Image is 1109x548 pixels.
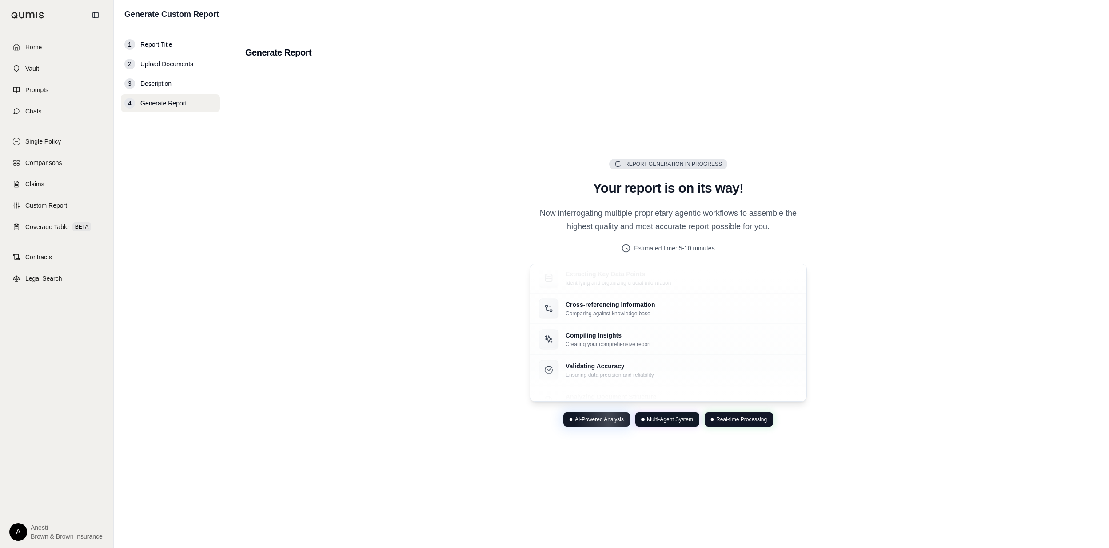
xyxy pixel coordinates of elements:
[566,361,654,370] p: Validating Accuracy
[6,132,108,151] a: Single Policy
[634,244,714,253] span: Estimated time: 5-10 minutes
[566,330,650,339] p: Compiling Insights
[25,107,42,116] span: Chats
[6,153,108,173] a: Comparisons
[124,39,135,50] div: 1
[25,274,62,283] span: Legal Search
[25,64,39,73] span: Vault
[245,46,1091,59] h2: Generate Report
[140,40,172,49] span: Report Title
[530,180,807,196] h2: Your report is on its way!
[566,310,655,317] p: Comparing against knowledge base
[88,8,103,22] button: Collapse sidebar
[140,99,187,108] span: Generate Report
[25,201,67,210] span: Custom Report
[6,174,108,194] a: Claims
[625,161,722,168] span: Report Generation in Progress
[566,371,654,378] p: Ensuring data precision and reliability
[140,79,172,88] span: Description
[566,279,671,286] p: Identifying and organizing crucial information
[25,137,61,146] span: Single Policy
[6,247,108,267] a: Contracts
[25,158,62,167] span: Comparisons
[72,222,91,231] span: BETA
[140,60,193,68] span: Upload Documents
[25,253,52,262] span: Contracts
[575,416,624,423] span: AI-Powered Analysis
[6,37,108,57] a: Home
[25,222,69,231] span: Coverage Table
[566,300,655,309] p: Cross-referencing Information
[9,523,27,541] div: A
[566,269,671,278] p: Extracting Key Data Points
[6,59,108,78] a: Vault
[124,59,135,69] div: 2
[11,12,44,19] img: Qumis Logo
[124,78,135,89] div: 3
[31,532,103,541] span: Brown & Brown Insurance
[25,85,48,94] span: Prompts
[716,416,767,423] span: Real-time Processing
[530,207,807,233] p: Now interrogating multiple proprietary agentic workflows to assemble the highest quality and most...
[566,392,674,401] p: Analyzing Document Structure
[25,43,42,52] span: Home
[6,80,108,100] a: Prompts
[31,523,103,532] span: Anesti
[124,8,219,20] h1: Generate Custom Report
[6,196,108,215] a: Custom Report
[124,98,135,109] div: 4
[6,269,108,288] a: Legal Search
[25,180,44,189] span: Claims
[6,217,108,237] a: Coverage TableBETA
[566,340,650,347] p: Creating your comprehensive report
[647,416,693,423] span: Multi-Agent System
[6,101,108,121] a: Chats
